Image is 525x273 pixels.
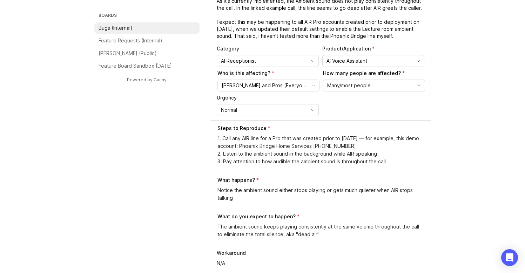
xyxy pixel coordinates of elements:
div: Open Intercom Messenger [501,249,518,266]
div: toggle menu [217,104,319,116]
a: Feature Requests (Internal) [94,35,200,46]
p: What do you expect to happen? [217,213,296,220]
svg: toggle icon [413,83,425,88]
p: [PERSON_NAME] (Public) [99,50,157,57]
textarea: The ambient sound keeps playing consistently at the same volume throughout the call to eliminate ... [217,223,425,238]
p: Who is this affecting? [217,70,319,77]
a: Bugs (Internal) [94,22,200,34]
div: toggle menu [217,80,319,91]
div: toggle menu [323,80,425,91]
p: How many people are affected? [323,70,425,77]
input: Smith.ai and Pros (Everyone) [222,82,307,89]
p: Feature Requests (Internal) [99,37,162,44]
svg: toggle icon [307,58,318,64]
p: What happens? [217,177,255,184]
input: AI Voice Assistant [327,57,412,65]
svg: toggle icon [413,58,424,64]
textarea: Notice the ambient sound either stops playing or gets much quieter when AIR stops talking [217,186,425,202]
p: Product/Application [322,45,424,52]
a: [PERSON_NAME] (Public) [94,48,200,59]
p: Workaround [217,250,425,257]
svg: toggle icon [307,107,318,113]
span: Normal [221,106,237,114]
p: Urgency [217,94,319,101]
p: Feature Board Sandbox [DATE] [99,62,172,69]
p: Steps to Reproduce [217,125,267,132]
a: Powered by Canny [126,76,168,84]
div: toggle menu [322,55,424,67]
span: Many/most people [327,82,371,89]
p: Category [217,45,319,52]
textarea: 1. Call any AIR line for a Pro that was created prior to [DATE] — for example, this demo account:... [217,135,425,165]
textarea: N/A [217,259,425,267]
svg: toggle icon [308,83,319,88]
div: toggle menu [217,55,319,67]
a: Feature Board Sandbox [DATE] [94,60,200,71]
h3: Boards [97,11,200,21]
input: AI Receptionist [221,57,307,65]
p: Bugs (Internal) [99,25,133,32]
